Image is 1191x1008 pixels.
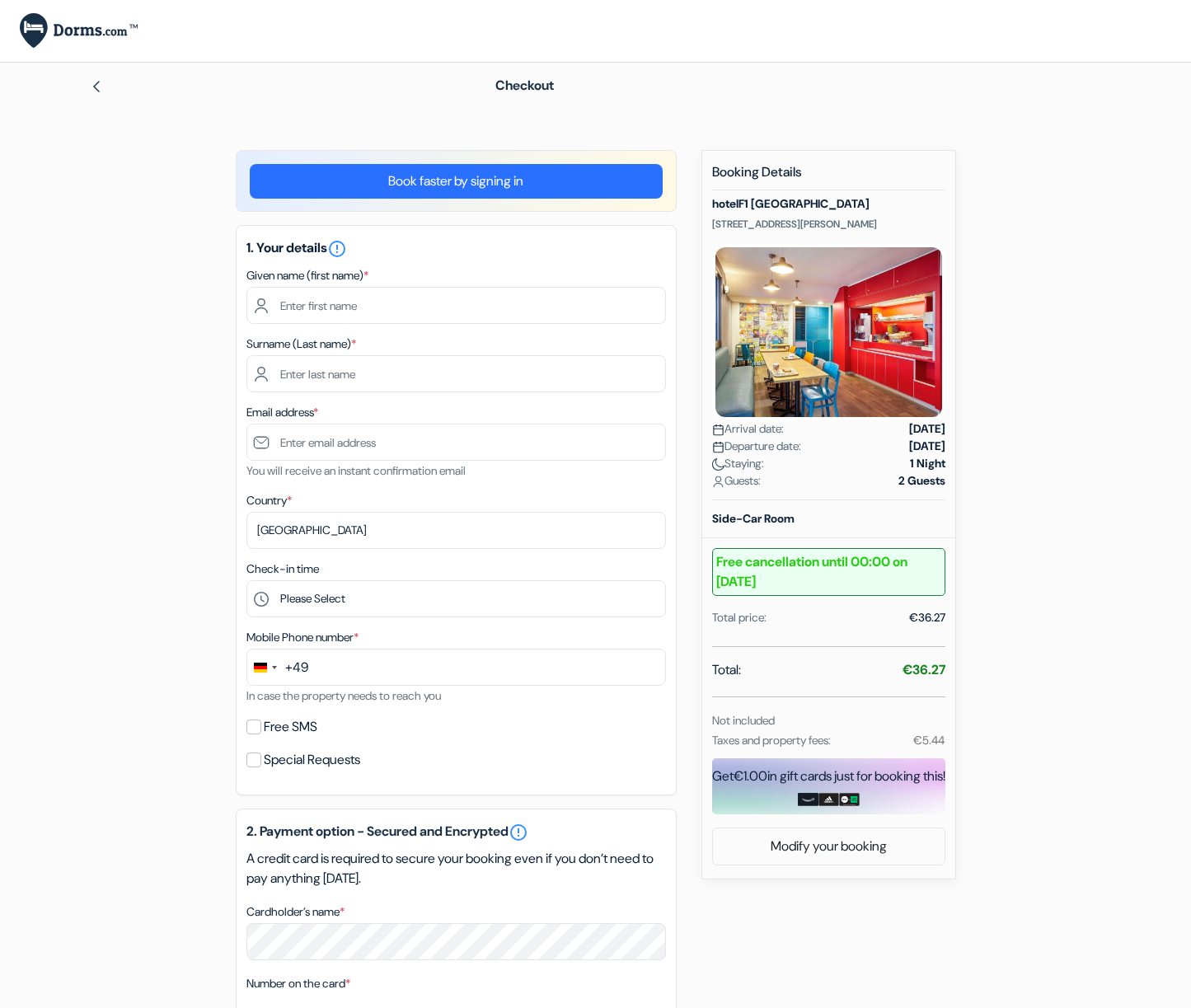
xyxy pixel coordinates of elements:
p: A credit card is required to secure your booking even if you don’t need to pay anything [DATE]. [246,849,666,888]
a: error_outline [327,239,347,256]
label: Number on the card [246,975,350,992]
span: €1.00 [734,767,767,785]
div: Total price: [712,609,767,626]
label: Special Requests [264,748,360,771]
p: [STREET_ADDRESS][PERSON_NAME] [712,218,945,231]
small: Not included [712,713,775,728]
label: Given name (first name) [246,267,368,284]
h5: hotelF1 [GEOGRAPHIC_DATA] [712,197,945,211]
img: amazon-card-no-text.png [798,793,818,806]
span: Guests: [712,472,761,490]
label: Check-in time [246,560,319,578]
label: Free SMS [264,715,317,738]
img: adidas-card.png [818,793,839,806]
span: Checkout [495,77,554,94]
div: Get in gift cards just for booking this! [712,767,945,786]
small: €5.44 [913,733,945,748]
strong: [DATE] [909,420,945,438]
input: Enter first name [246,287,666,324]
small: Taxes and property fees: [712,733,831,748]
a: Book faster by signing in [250,164,663,199]
label: Surname (Last name) [246,335,356,353]
label: Cardholder’s name [246,903,345,921]
input: Enter last name [246,355,666,392]
div: +49 [285,658,308,677]
img: uber-uber-eats-card.png [839,793,860,806]
strong: [DATE] [909,438,945,455]
span: Departure date: [712,438,801,455]
strong: 1 Night [910,455,945,472]
input: Enter email address [246,424,666,461]
img: user_icon.svg [712,476,724,488]
h5: 2. Payment option - Secured and Encrypted [246,823,666,842]
label: Country [246,492,292,509]
img: left_arrow.svg [90,80,103,93]
img: Dorms.com [20,13,138,49]
span: Arrival date: [712,420,784,438]
button: Change country, selected Germany (+49) [247,649,308,685]
span: Total: [712,660,741,680]
label: Email address [246,404,318,421]
label: Mobile Phone number [246,629,359,646]
small: You will receive an instant confirmation email [246,463,466,478]
img: calendar.svg [712,424,724,436]
b: Side-Car Room [712,511,795,526]
small: In case the property needs to reach you [246,688,441,703]
strong: €36.27 [903,661,945,678]
img: moon.svg [712,458,724,471]
b: Free cancellation until 00:00 on [DATE] [712,548,945,596]
a: Modify your booking [713,831,945,862]
i: error_outline [327,239,347,259]
span: Staying: [712,455,764,472]
img: calendar.svg [712,441,724,453]
a: error_outline [509,823,528,842]
div: €36.27 [909,609,945,626]
strong: 2 Guests [898,472,945,490]
h5: Booking Details [712,164,945,190]
h5: 1. Your details [246,239,666,259]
